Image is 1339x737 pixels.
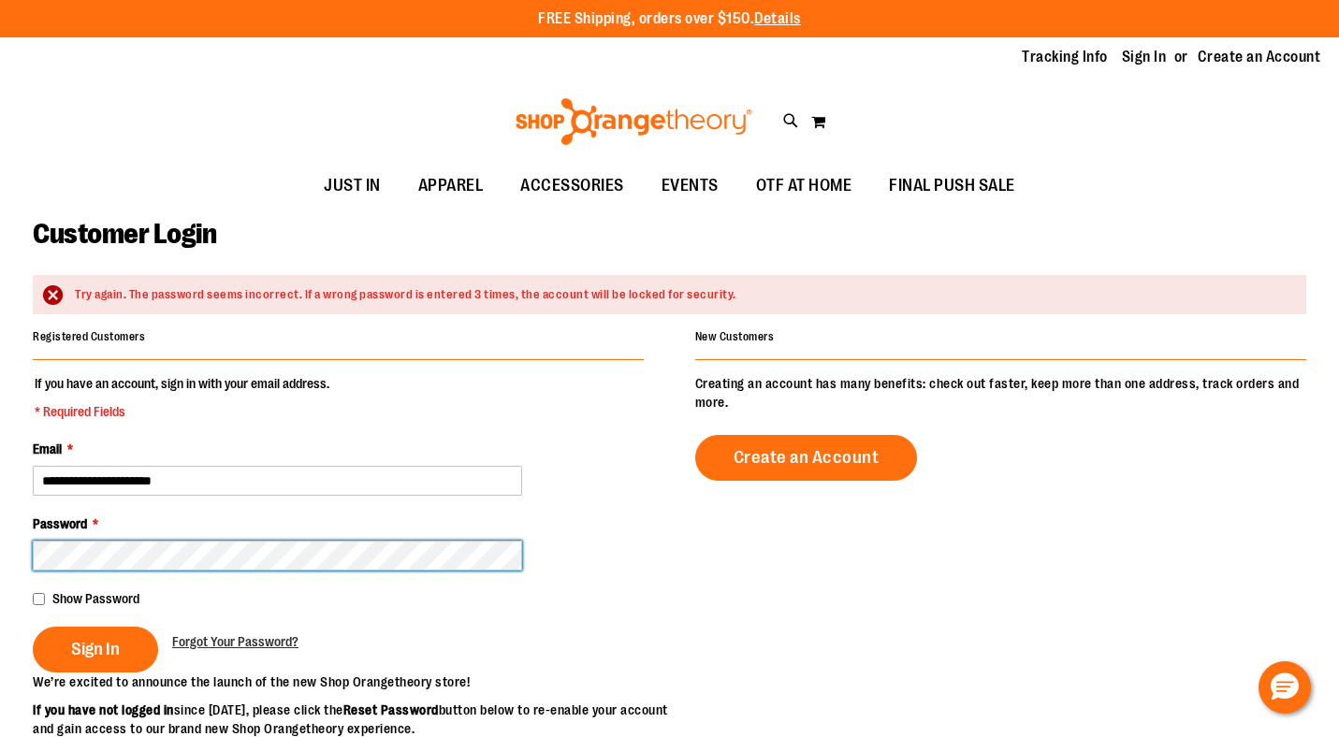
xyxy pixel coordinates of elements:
strong: Registered Customers [33,330,145,343]
p: FREE Shipping, orders over $150. [538,8,801,30]
span: Show Password [52,591,139,606]
a: Forgot Your Password? [172,632,298,651]
img: Shop Orangetheory [513,98,755,145]
span: Password [33,516,87,531]
button: Sign In [33,627,158,672]
button: Hello, have a question? Let’s chat. [1259,661,1311,714]
a: Tracking Info [1022,47,1108,67]
a: JUST IN [305,165,400,208]
strong: Reset Password [343,702,439,717]
p: Creating an account has many benefits: check out faster, keep more than one address, track orders... [695,374,1306,412]
a: Create an Account [1198,47,1321,67]
p: We’re excited to announce the launch of the new Shop Orangetheory store! [33,672,670,691]
a: Details [754,10,801,27]
span: FINAL PUSH SALE [889,165,1015,207]
span: Sign In [71,639,120,659]
span: Forgot Your Password? [172,634,298,649]
span: Email [33,441,62,456]
span: * Required Fields [35,402,329,421]
a: EVENTS [643,165,737,208]
span: OTF AT HOME [756,165,852,207]
a: OTF AT HOME [737,165,871,208]
strong: New Customers [695,330,775,343]
a: FINAL PUSH SALE [870,165,1034,208]
a: Create an Account [695,435,918,481]
a: APPAREL [400,165,502,208]
span: Create an Account [734,447,880,468]
span: EVENTS [662,165,719,207]
a: ACCESSORIES [502,165,643,208]
span: APPAREL [418,165,484,207]
strong: If you have not logged in [33,702,174,717]
legend: If you have an account, sign in with your email address. [33,374,331,421]
span: Customer Login [33,218,216,250]
span: JUST IN [324,165,381,207]
div: Try again. The password seems incorrect. If a wrong password is entered 3 times, the account will... [75,286,1288,304]
a: Sign In [1122,47,1167,67]
span: ACCESSORIES [520,165,624,207]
